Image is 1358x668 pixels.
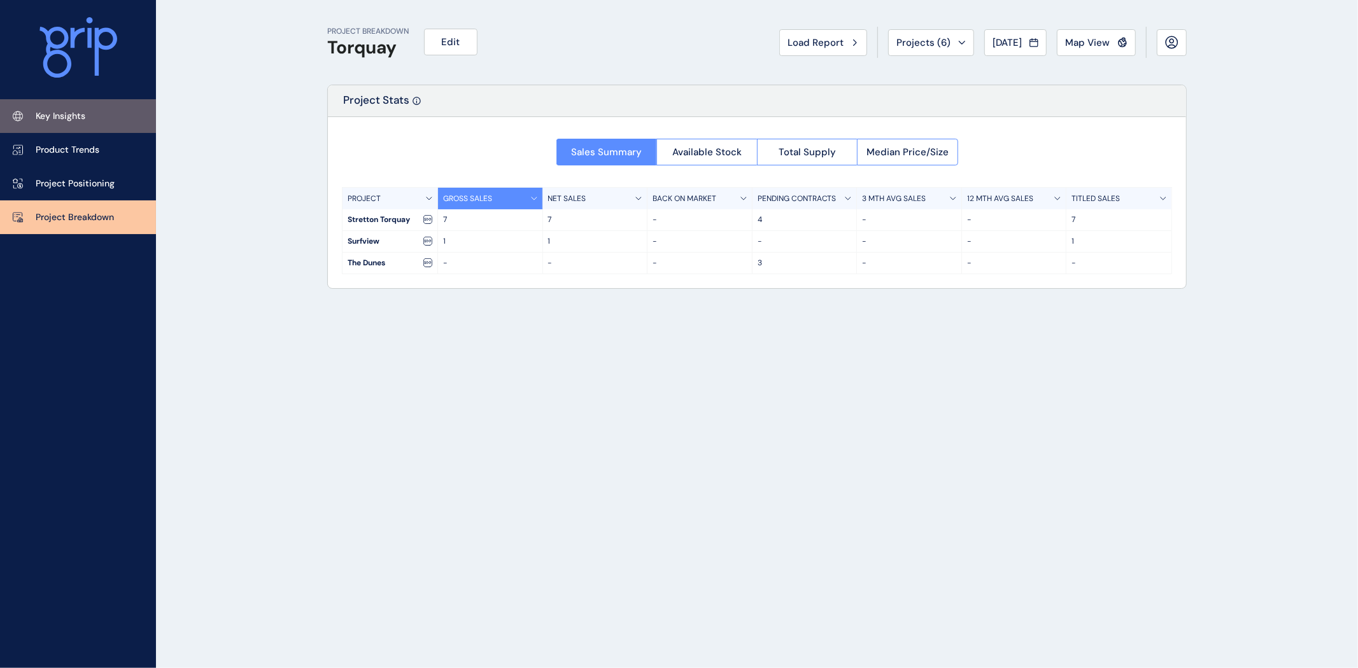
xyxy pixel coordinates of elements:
span: Available Stock [672,146,742,158]
p: - [967,214,1061,225]
span: Projects ( 6 ) [896,36,951,49]
button: Available Stock [656,139,757,165]
p: PROJECT [348,193,381,204]
p: 1 [443,236,537,247]
span: Load Report [788,36,844,49]
button: Load Report [779,29,867,56]
button: Edit [424,29,477,55]
p: Project Positioning [36,177,115,190]
p: 7 [1072,214,1166,225]
div: Surfview [343,231,437,252]
p: Project Breakdown [36,211,114,224]
span: Median Price/Size [866,146,949,158]
button: Total Supply [757,139,858,165]
div: The Dunes [343,253,437,274]
span: Sales Summary [571,146,642,158]
p: - [653,258,747,268]
span: Total Supply [779,146,836,158]
p: - [862,236,956,247]
p: Project Stats [343,93,409,116]
span: Edit [442,36,460,48]
p: - [443,258,537,268]
p: - [548,258,642,268]
p: BACK ON MARKET [653,193,716,204]
p: - [653,236,747,247]
p: 1 [548,236,642,247]
button: Projects (6) [888,29,974,56]
p: 3 [758,258,852,268]
button: Median Price/Size [857,139,958,165]
p: - [758,236,852,247]
span: Map View [1065,36,1110,49]
p: - [967,258,1061,268]
button: Sales Summary [556,139,657,165]
button: [DATE] [984,29,1047,56]
p: 1 [1072,236,1166,247]
p: Product Trends [36,144,99,157]
p: PENDING CONTRACTS [758,193,837,204]
p: NET SALES [548,193,586,204]
p: 7 [443,214,537,225]
div: Stretton Torquay [343,209,437,230]
p: - [653,214,747,225]
p: GROSS SALES [443,193,492,204]
p: Key Insights [36,110,85,123]
p: - [862,258,956,268]
p: 3 MTH AVG SALES [862,193,926,204]
h1: Torquay [327,37,409,59]
p: 7 [548,214,642,225]
p: - [967,236,1061,247]
p: - [862,214,956,225]
p: 4 [758,214,852,225]
span: [DATE] [993,36,1022,49]
p: PROJECT BREAKDOWN [327,26,409,37]
p: 12 MTH AVG SALES [967,193,1033,204]
button: Map View [1057,29,1136,56]
p: - [1072,258,1166,268]
p: TITLED SALES [1072,193,1120,204]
